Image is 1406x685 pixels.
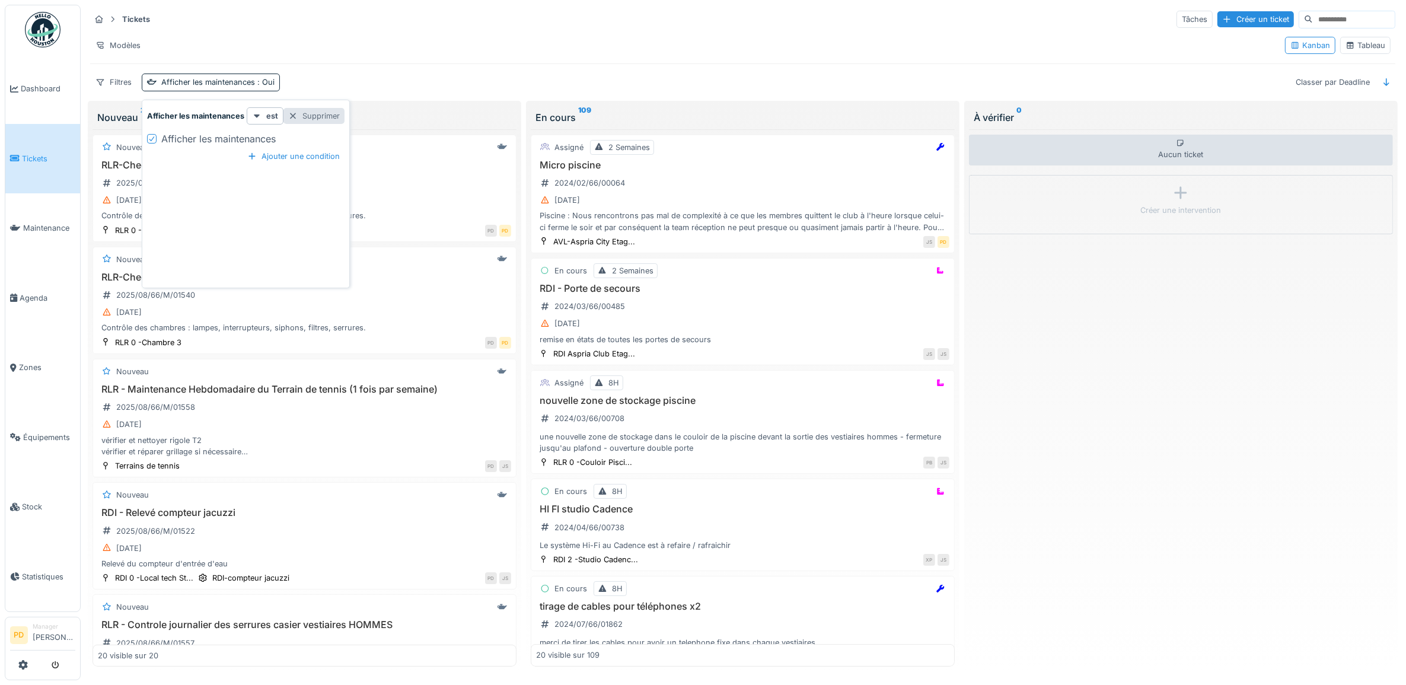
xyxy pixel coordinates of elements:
h3: nouvelle zone de stockage piscine [536,395,949,406]
div: Afficher les maintenances [161,77,275,88]
li: [PERSON_NAME] [33,622,75,648]
div: XP [923,554,935,566]
div: [DATE] [116,419,142,430]
div: vérifier et nettoyer rigole T2 vérifier et réparer grillage si nécessaire Nettoyer les entrées de... [98,435,511,457]
div: RDI-compteur jacuzzi [212,572,289,584]
sup: 20 [141,110,151,125]
div: Contrôle des chambres : lampes, interrupteurs, siphons, filtres, serrures. [98,210,511,221]
div: Filtres [90,74,137,91]
div: 2025/08/66/M/01558 [116,402,195,413]
div: Aucun ticket [969,135,1393,165]
div: Nouveau [116,254,149,265]
div: Le système Hi-Fi au Cadence est à refaire / rafraichir [536,540,949,551]
div: [DATE] [116,195,142,206]
div: RDI Aspria Club Etag... [553,348,635,359]
span: Agenda [20,292,75,304]
span: Statistiques [22,571,75,582]
div: 2025/08/66/M/01540 [116,177,195,189]
div: 2024/03/66/00485 [554,301,625,312]
div: 2024/07/66/01862 [554,619,623,630]
div: JS [938,348,949,360]
div: JS [938,554,949,566]
div: Tableau [1346,40,1385,51]
h3: Micro piscine [536,160,949,171]
div: Nouveau [116,366,149,377]
div: Assigné [554,142,584,153]
div: PD [485,572,497,584]
h3: RDI - Porte de secours [536,283,949,294]
h3: RLR - Maintenance Hebdomadaire du Terrain de tennis (1 fois par semaine) [98,384,511,395]
div: Supprimer [283,108,345,124]
div: RLR 0 -Chambre 3 [115,225,181,236]
span: Tickets [22,153,75,164]
div: PD [485,460,497,472]
div: JS [938,457,949,469]
span: : Oui [255,78,275,87]
div: 20 visible sur 20 [98,650,158,661]
div: En cours [554,583,587,594]
div: Piscine : Nous rencontrons pas mal de complexité à ce que les membres quittent le club à l'heure ... [536,210,949,232]
h3: RLR-Check room Hotel number 2 [98,160,511,171]
img: Badge_color-CXgf-gQk.svg [25,12,60,47]
div: 2 Semaines [608,142,650,153]
div: 20 visible sur 109 [536,650,600,661]
div: Relevé du compteur d'entrée d'eau [98,558,511,569]
div: 2 Semaines [612,265,653,276]
div: merci de tirer les cables pour avoir un telephone fixe dans chaque vestiaires [536,637,949,648]
span: Dashboard [21,83,75,94]
h3: tirage de cables pour téléphones x2 [536,601,949,612]
div: RDI 2 -Studio Cadenc... [553,554,638,565]
h3: RLR - Controle journalier des serrures casier vestiaires HOMMES [98,619,511,630]
div: [DATE] [554,195,580,206]
div: Nouveau [116,601,149,613]
strong: est [266,110,278,122]
div: RLR 0 -Couloir Pisci... [553,457,632,468]
strong: Tickets [117,14,155,25]
div: En cours [554,265,587,276]
div: 2024/04/66/00738 [554,522,624,533]
div: Nouveau [116,489,149,501]
div: Modèles [90,37,146,54]
div: 8H [608,377,619,388]
div: 2024/02/66/00064 [554,177,625,189]
div: Terrains de tennis [115,460,180,471]
div: Contrôle des chambres : lampes, interrupteurs, siphons, filtres, serrures. [98,322,511,333]
span: Zones [19,362,75,373]
span: Équipements [23,432,75,443]
div: PD [485,337,497,349]
span: Stock [22,501,75,512]
div: PD [499,225,511,237]
div: Nouveau [116,142,149,153]
div: Classer par Deadline [1290,74,1375,91]
h3: HI FI studio Cadence [536,504,949,515]
div: Créer une intervention [1140,205,1221,216]
div: Kanban [1290,40,1330,51]
div: Créer un ticket [1217,11,1294,27]
h3: RLR-Check room Hotel number 2 [98,272,511,283]
div: PD [499,337,511,349]
sup: 109 [578,110,591,125]
div: PD [938,236,949,248]
div: JS [923,348,935,360]
div: une nouvelle zone de stockage dans le couloir de la piscine devant la sortie des vestiaires homme... [536,431,949,454]
div: 8H [612,583,623,594]
div: En cours [554,486,587,497]
div: 2024/03/66/00708 [554,413,624,424]
div: RDI 0 -Local tech St... [115,572,193,584]
div: Afficher les maintenances [161,132,276,146]
div: PD [485,225,497,237]
div: JS [499,460,511,472]
strong: Afficher les maintenances [147,110,244,122]
sup: 0 [1016,110,1022,125]
div: 8H [612,486,623,497]
div: remise en états de toutes les portes de secours [536,334,949,345]
div: En cours [535,110,950,125]
div: JS [923,236,935,248]
div: Assigné [554,377,584,388]
div: Manager [33,622,75,631]
div: Ajouter une condition [243,148,345,164]
div: RLR 0 -Chambre 3 [115,337,181,348]
div: PB [923,457,935,469]
div: 2025/08/66/M/01522 [116,525,195,537]
div: AVL-Aspria City Etag... [553,236,635,247]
